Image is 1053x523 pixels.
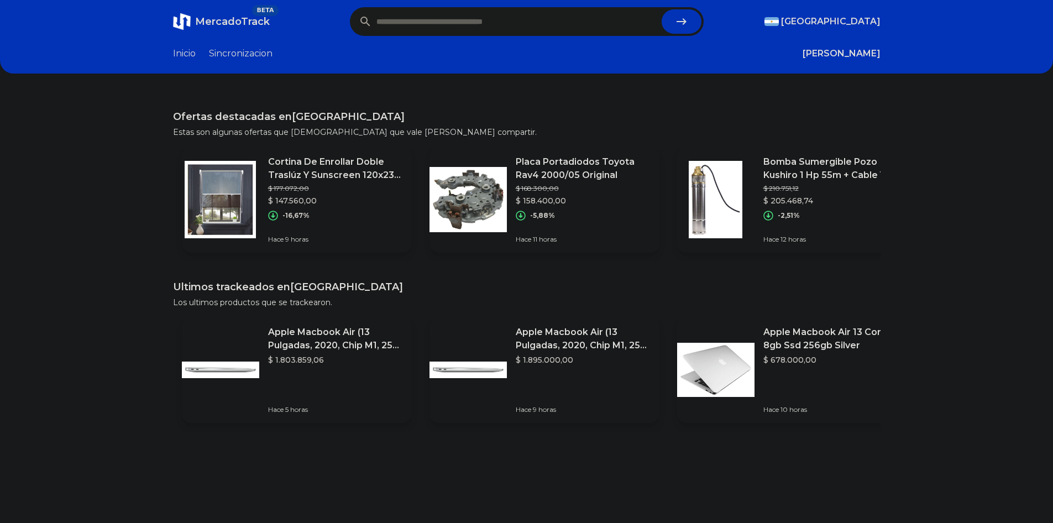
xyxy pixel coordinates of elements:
p: $ 158.400,00 [516,195,651,206]
img: MercadoTrack [173,13,191,30]
button: [GEOGRAPHIC_DATA] [764,15,881,28]
a: Featured imageApple Macbook Air 13 Core I5 8gb Ssd 256gb Silver$ 678.000,00Hace 10 horas [677,317,907,423]
p: $ 678.000,00 [763,354,898,365]
span: MercadoTrack [195,15,270,28]
p: Hace 12 horas [763,235,898,244]
a: Sincronizacion [209,47,273,60]
a: Featured imageBomba Sumergible Pozo Kushiro 1 Hp 55m + Cable Y Tablero 220$ 210.751,12$ 205.468,7... [677,147,907,253]
p: Estas son algunas ofertas que [DEMOGRAPHIC_DATA] que vale [PERSON_NAME] compartir. [173,127,881,138]
p: $ 1.803.859,06 [268,354,403,365]
a: Featured imagePlaca Portadiodos Toyota Rav4 2000/05 Original$ 168.300,00$ 158.400,00-5,88%Hace 11... [429,147,659,253]
img: Featured image [429,331,507,409]
a: Inicio [173,47,196,60]
p: Hace 9 horas [516,405,651,414]
img: Featured image [677,161,755,238]
p: Hace 5 horas [268,405,403,414]
p: $ 147.560,00 [268,195,403,206]
h1: Ultimos trackeados en [GEOGRAPHIC_DATA] [173,279,881,295]
p: $ 205.468,74 [763,195,898,206]
a: Featured imageApple Macbook Air (13 Pulgadas, 2020, Chip M1, 256 Gb De Ssd, 8 Gb De Ram) - Plata$... [182,317,412,423]
a: Featured imageApple Macbook Air (13 Pulgadas, 2020, Chip M1, 256 Gb De Ssd, 8 Gb De Ram) - Plata$... [429,317,659,423]
p: Bomba Sumergible Pozo Kushiro 1 Hp 55m + Cable Y Tablero 220 [763,155,898,182]
p: $ 1.895.000,00 [516,354,651,365]
p: $ 210.751,12 [763,184,898,193]
img: Featured image [429,161,507,238]
span: [GEOGRAPHIC_DATA] [781,15,881,28]
p: Apple Macbook Air (13 Pulgadas, 2020, Chip M1, 256 Gb De Ssd, 8 Gb De Ram) - Plata [268,326,403,352]
p: Placa Portadiodos Toyota Rav4 2000/05 Original [516,155,651,182]
p: -2,51% [778,211,800,220]
p: -16,67% [282,211,310,220]
p: -5,88% [530,211,555,220]
p: $ 177.072,00 [268,184,403,193]
p: $ 168.300,00 [516,184,651,193]
h1: Ofertas destacadas en [GEOGRAPHIC_DATA] [173,109,881,124]
p: Hace 9 horas [268,235,403,244]
p: Cortina De Enrollar Doble Traslúz Y Sunscreen 120x230 Roller [268,155,403,182]
p: Los ultimos productos que se trackearon. [173,297,881,308]
p: Apple Macbook Air (13 Pulgadas, 2020, Chip M1, 256 Gb De Ssd, 8 Gb De Ram) - Plata [516,326,651,352]
span: BETA [252,5,278,16]
a: Featured imageCortina De Enrollar Doble Traslúz Y Sunscreen 120x230 Roller$ 177.072,00$ 147.560,0... [182,147,412,253]
a: MercadoTrackBETA [173,13,270,30]
img: Featured image [182,331,259,409]
img: Argentina [764,17,779,26]
p: Apple Macbook Air 13 Core I5 8gb Ssd 256gb Silver [763,326,898,352]
button: [PERSON_NAME] [803,47,881,60]
img: Featured image [677,331,755,409]
p: Hace 10 horas [763,405,898,414]
p: Hace 11 horas [516,235,651,244]
img: Featured image [182,161,259,238]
